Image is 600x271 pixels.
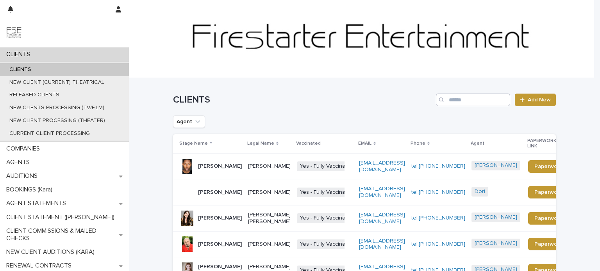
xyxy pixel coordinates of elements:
p: Phone [411,139,425,148]
p: [PERSON_NAME] [248,189,291,196]
a: tel:[PHONE_NUMBER] [411,241,465,247]
p: Legal Name [247,139,274,148]
p: [PERSON_NAME] [198,215,242,221]
span: Yes - Fully Vaccinated [297,188,357,197]
a: [EMAIL_ADDRESS][DOMAIN_NAME] [359,238,405,250]
p: Stage Name [179,139,208,148]
p: [PERSON_NAME] [PERSON_NAME] [248,212,291,225]
p: [PERSON_NAME] [198,189,242,196]
p: CLIENTS [3,66,37,73]
span: Yes - Fully Vaccinated [297,161,357,171]
p: Agent [471,139,484,148]
p: NEW CLIENT AUDITIONS (KARA) [3,248,101,256]
tr: [PERSON_NAME][PERSON_NAME] [PERSON_NAME]Yes - Fully Vaccinated[EMAIL_ADDRESS][DOMAIN_NAME]tel:[PH... [173,205,581,231]
a: [EMAIL_ADDRESS][DOMAIN_NAME] [359,186,405,198]
a: tel:[PHONE_NUMBER] [411,215,465,221]
p: AUDITIONS [3,172,44,180]
p: [PERSON_NAME] [248,241,291,248]
p: [PERSON_NAME] [198,241,242,248]
a: tel:[PHONE_NUMBER] [411,163,465,169]
a: tel:[PHONE_NUMBER] [411,190,465,195]
p: NEW CLIENTS PROCESSING (TV/FILM) [3,105,111,111]
span: Paperwork [534,241,562,247]
a: [PERSON_NAME] [475,240,517,247]
tr: [PERSON_NAME][PERSON_NAME]Yes - Fully Vaccinated[EMAIL_ADDRESS][DOMAIN_NAME]tel:[PHONE_NUMBER][PE... [173,231,581,257]
a: Dori [475,188,485,195]
p: RENEWAL CONTRACTS [3,262,78,269]
img: 9JgRvJ3ETPGCJDhvPVA5 [6,25,22,41]
a: [PERSON_NAME] [475,214,517,221]
p: CLIENTS [3,51,36,58]
a: Paperwork [528,212,568,225]
p: [PERSON_NAME] [248,163,291,170]
span: Paperwork [534,190,562,195]
p: AGENT STATEMENTS [3,200,72,207]
a: Paperwork [528,238,568,250]
a: [EMAIL_ADDRESS][DOMAIN_NAME] [359,160,405,172]
a: Paperwork [528,160,568,173]
span: Yes - Fully Vaccinated [297,239,357,249]
input: Search [436,94,510,106]
p: AGENTS [3,159,36,166]
span: Paperwork [534,216,562,221]
p: EMAIL [358,139,371,148]
p: CLIENT COMMISSIONS & MAILED CHECKS [3,227,119,242]
p: NEW CLIENT PROCESSING (THEATER) [3,117,111,124]
p: CLIENT STATEMENT ([PERSON_NAME]) [3,214,121,221]
span: Add New [528,97,551,103]
h1: CLIENTS [173,94,433,106]
tr: [PERSON_NAME][PERSON_NAME]Yes - Fully Vaccinated[EMAIL_ADDRESS][DOMAIN_NAME]tel:[PHONE_NUMBER][PE... [173,153,581,179]
p: NEW CLIENT (CURRENT) THEATRICAL [3,79,111,86]
p: PAPERWORK LINK [527,136,564,151]
p: RELEASED CLIENTS [3,92,66,98]
p: CURRENT CLIENT PROCESSING [3,130,96,137]
p: [PERSON_NAME] [198,163,242,170]
p: Vaccinated [296,139,321,148]
p: COMPANIES [3,145,46,152]
span: Paperwork [534,164,562,169]
p: BOOKINGS (Kara) [3,186,59,193]
span: Yes - Fully Vaccinated [297,213,357,223]
button: Agent [173,115,205,128]
a: [PERSON_NAME] [475,162,517,169]
a: [EMAIL_ADDRESS][DOMAIN_NAME] [359,212,405,224]
a: Paperwork [528,186,568,198]
tr: [PERSON_NAME][PERSON_NAME]Yes - Fully Vaccinated[EMAIL_ADDRESS][DOMAIN_NAME]tel:[PHONE_NUMBER]Dor... [173,179,581,205]
a: Add New [515,94,556,106]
